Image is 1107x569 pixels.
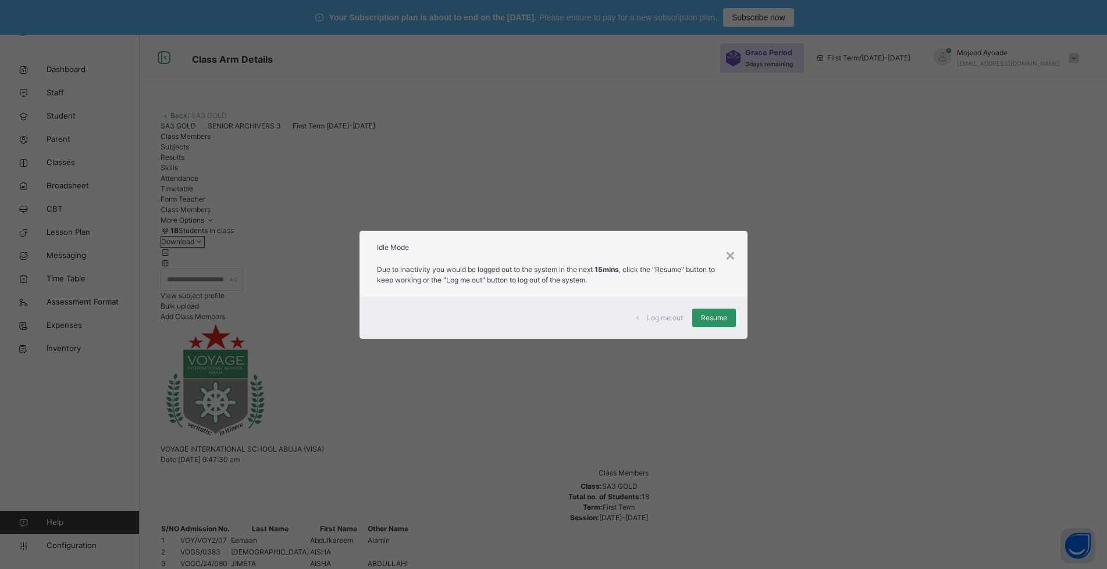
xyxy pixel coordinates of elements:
p: Due to inactivity you would be logged out to the system in the next , click the "Resume" button t... [377,264,729,285]
strong: 15mins [595,265,619,274]
span: Log me out [647,313,683,323]
div: × [725,242,736,267]
span: Resume [701,313,727,323]
h2: Idle Mode [377,242,729,253]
